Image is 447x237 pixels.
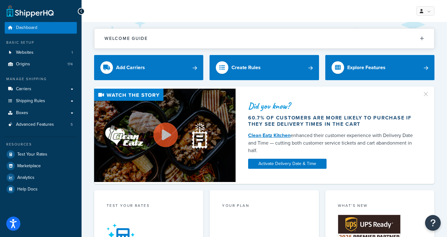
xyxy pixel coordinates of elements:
li: Websites [5,47,77,58]
img: Video thumbnail [94,89,236,182]
a: Shipping Rules [5,95,77,107]
span: 174 [67,62,73,67]
a: Clean Eatz Kitchen [248,132,290,139]
span: Boxes [16,110,28,116]
span: Carriers [16,86,31,92]
a: Origins174 [5,58,77,70]
div: Test your rates [107,203,191,210]
a: Test Your Rates [5,149,77,160]
a: Explore Features [325,55,434,80]
span: Advanced Features [16,122,54,127]
a: Marketplace [5,160,77,172]
span: 1 [72,50,73,55]
a: Add Carriers [94,55,203,80]
div: Resources [5,142,77,147]
button: Welcome Guide [94,29,434,48]
div: Your Plan [222,203,306,210]
div: Manage Shipping [5,76,77,82]
h2: Welcome Guide [104,36,148,41]
span: Dashboard [16,25,37,30]
a: Advanced Features5 [5,119,77,130]
span: Test Your Rates [17,152,47,157]
a: Help Docs [5,184,77,195]
button: Open Resource Center [425,215,441,231]
span: Help Docs [17,187,38,192]
div: enhanced their customer experience with Delivery Date and Time — cutting both customer service ti... [248,132,419,154]
div: What's New [338,203,422,210]
a: Analytics [5,172,77,183]
a: Carriers [5,83,77,95]
div: Did you know? [248,102,419,110]
div: Add Carriers [116,63,145,72]
a: Create Rules [210,55,319,80]
li: Advanced Features [5,119,77,130]
div: Basic Setup [5,40,77,45]
span: Analytics [17,175,35,180]
a: Boxes [5,107,77,119]
div: Create Rules [231,63,261,72]
span: Marketplace [17,163,41,169]
span: Shipping Rules [16,98,45,104]
li: Origins [5,58,77,70]
span: Websites [16,50,34,55]
a: Dashboard [5,22,77,34]
div: Explore Features [347,63,386,72]
span: 5 [71,122,73,127]
span: Origins [16,62,30,67]
a: Websites1 [5,47,77,58]
a: Activate Delivery Date & Time [248,159,327,169]
div: 60.7% of customers are more likely to purchase if they see delivery times in the cart [248,115,419,127]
